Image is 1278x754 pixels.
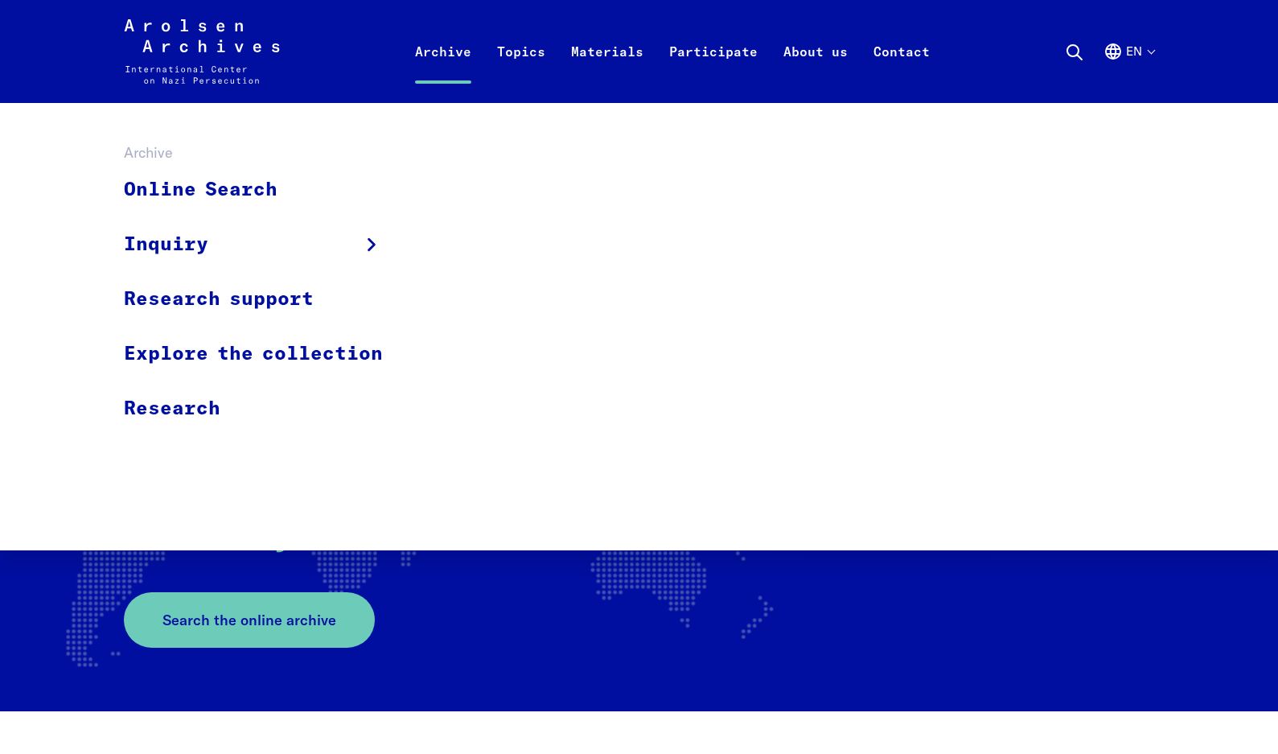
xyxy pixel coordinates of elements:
[124,592,375,648] a: Search the online archive
[770,39,861,103] a: About us
[124,217,404,272] a: Inquiry
[124,327,404,381] a: Explore the collection
[558,39,656,103] a: Materials
[402,39,484,103] a: Archive
[124,381,404,435] a: Research
[124,230,208,259] span: Inquiry
[124,163,404,217] a: Online Search
[1103,42,1154,100] button: English, language selection
[124,272,404,327] a: Research support
[162,609,336,631] span: Search the online archive
[861,39,943,103] a: Contact
[124,163,404,435] ul: Archive
[402,19,943,84] nav: Primary
[656,39,770,103] a: Participate
[484,39,558,103] a: Topics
